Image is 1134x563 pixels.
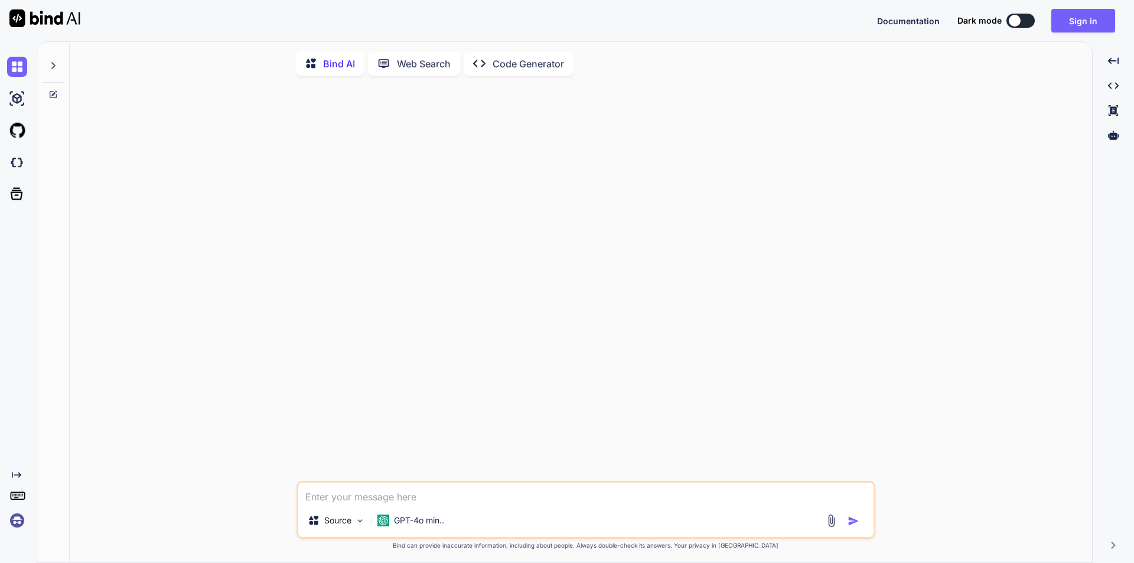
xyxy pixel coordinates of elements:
[324,515,351,526] p: Source
[957,15,1002,27] span: Dark mode
[493,57,564,71] p: Code Generator
[848,515,859,527] img: icon
[7,152,27,173] img: darkCloudIdeIcon
[877,16,940,26] span: Documentation
[355,516,365,526] img: Pick Models
[7,89,27,109] img: ai-studio
[377,515,389,526] img: GPT-4o mini
[1051,9,1115,32] button: Sign in
[7,510,27,531] img: signin
[7,121,27,141] img: githubLight
[323,57,355,71] p: Bind AI
[296,541,875,550] p: Bind can provide inaccurate information, including about people. Always double-check its answers....
[877,15,940,27] button: Documentation
[825,514,838,528] img: attachment
[7,57,27,77] img: chat
[9,9,80,27] img: Bind AI
[397,57,451,71] p: Web Search
[394,515,444,526] p: GPT-4o min..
